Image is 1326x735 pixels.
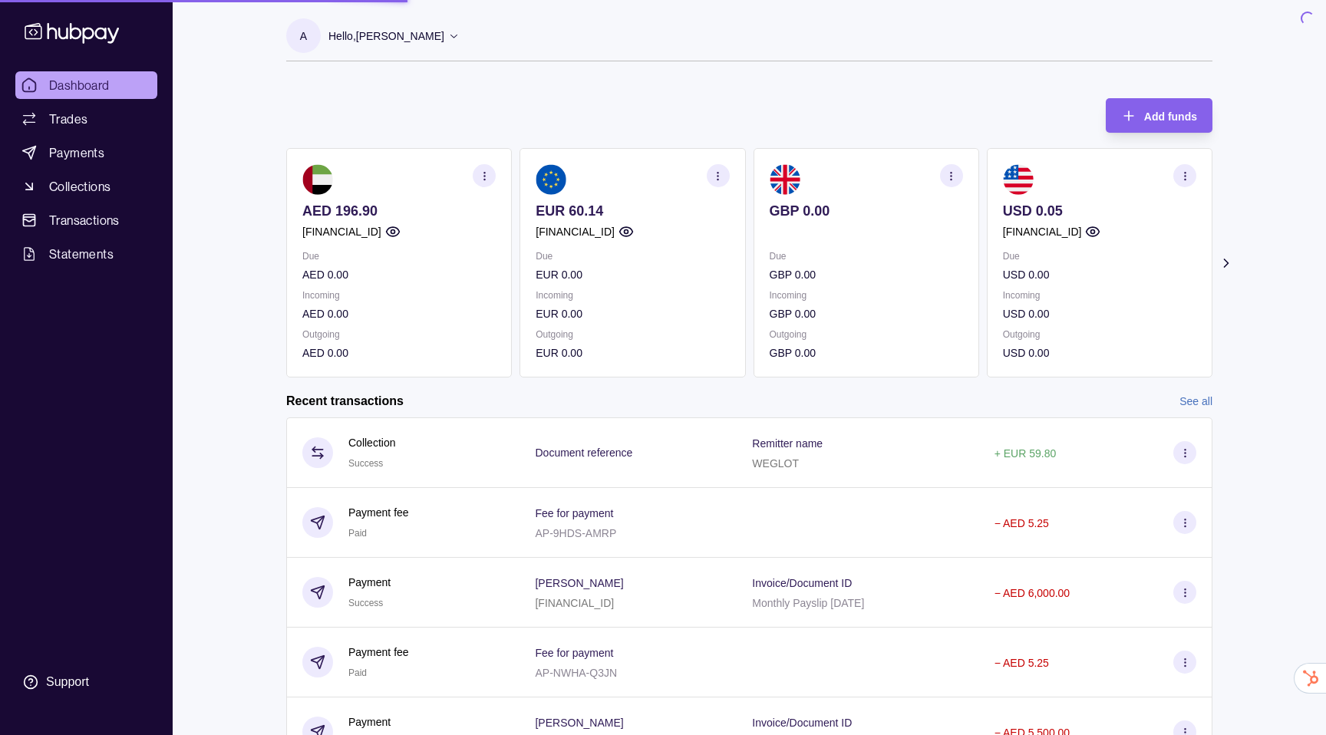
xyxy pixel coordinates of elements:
p: GBP 0.00 [770,203,963,219]
a: Transactions [15,206,157,234]
p: AED 0.00 [302,305,496,322]
p: A [300,28,307,44]
h2: Recent transactions [286,393,404,410]
p: AP-NWHA-Q3JN [535,667,617,679]
p: Due [770,248,963,265]
p: + EUR 59.80 [995,447,1057,460]
p: Collection [348,434,395,451]
p: Due [302,248,496,265]
p: EUR 60.14 [536,203,729,219]
p: − AED 5.25 [995,657,1049,669]
p: Invoice/Document ID [752,717,852,729]
p: EUR 0.00 [536,266,729,283]
p: AED 0.00 [302,266,496,283]
p: Due [536,248,729,265]
p: [PERSON_NAME] [535,717,623,729]
p: Hello, [PERSON_NAME] [328,28,444,44]
a: See all [1179,393,1212,410]
p: [FINANCIAL_ID] [302,223,381,240]
p: Outgoing [536,326,729,343]
img: eu [536,164,566,195]
p: Outgoing [302,326,496,343]
p: Incoming [302,287,496,304]
div: Support [46,674,89,691]
a: Support [15,666,157,698]
p: [FINANCIAL_ID] [536,223,615,240]
span: Paid [348,667,367,678]
a: Trades [15,105,157,133]
p: Payment fee [348,504,409,521]
p: AP-9HDS-AMRP [535,527,616,539]
p: Document reference [535,447,632,459]
span: Dashboard [49,76,110,94]
span: Trades [49,110,87,128]
span: Success [348,598,383,608]
span: Payments [49,143,104,162]
p: Incoming [770,287,963,304]
a: Collections [15,173,157,200]
p: EUR 0.00 [536,344,729,361]
p: Remitter name [752,437,823,450]
span: Collections [49,177,110,196]
p: Payment fee [348,644,409,661]
p: Incoming [536,287,729,304]
img: ae [302,164,333,195]
span: Success [348,458,383,469]
button: Add funds [1106,98,1212,133]
p: Payment [348,714,391,730]
span: Transactions [49,211,120,229]
p: Monthly Payslip [DATE] [752,597,864,609]
p: USD 0.00 [1003,305,1196,322]
p: WEGLOT [752,457,799,470]
p: − AED 6,000.00 [995,587,1070,599]
p: GBP 0.00 [770,305,963,322]
p: Due [1003,248,1196,265]
p: Outgoing [1003,326,1196,343]
p: USD 0.05 [1003,203,1196,219]
p: − AED 5.25 [995,517,1049,529]
p: GBP 0.00 [770,344,963,361]
img: us [1003,164,1034,195]
p: Payment [348,574,391,591]
p: USD 0.00 [1003,266,1196,283]
a: Statements [15,240,157,268]
p: AED 0.00 [302,344,496,361]
p: Invoice/Document ID [752,577,852,589]
p: [FINANCIAL_ID] [535,597,614,609]
p: Fee for payment [535,507,613,519]
p: Incoming [1003,287,1196,304]
p: Fee for payment [535,647,613,659]
img: gb [770,164,800,195]
span: Add funds [1144,110,1197,123]
p: GBP 0.00 [770,266,963,283]
p: AED 196.90 [302,203,496,219]
a: Payments [15,139,157,166]
p: [PERSON_NAME] [535,577,623,589]
p: EUR 0.00 [536,305,729,322]
p: Outgoing [770,326,963,343]
span: Statements [49,245,114,263]
p: USD 0.00 [1003,344,1196,361]
span: Paid [348,528,367,539]
a: Dashboard [15,71,157,99]
p: [FINANCIAL_ID] [1003,223,1082,240]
